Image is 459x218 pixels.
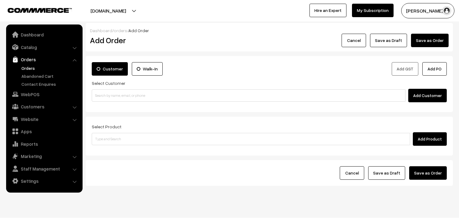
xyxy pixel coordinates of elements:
a: orders [114,28,127,33]
a: Customers [8,101,80,112]
a: My Subscription [352,4,394,17]
input: Search by name, email, or phone [92,89,405,102]
a: Staff Management [8,163,80,174]
button: [DOMAIN_NAME] [69,3,147,18]
button: Add Customer [408,89,447,102]
img: COMMMERCE [8,8,72,13]
a: Website [8,114,80,125]
a: Apps [8,126,80,137]
button: Add GST [392,62,418,76]
div: / / [90,27,449,34]
a: Abandoned Cart [20,73,80,79]
a: Orders [20,65,80,71]
input: Type and Search [92,133,410,145]
img: user [442,6,451,15]
a: Catalog [8,42,80,53]
button: Save as Draft [368,166,405,180]
button: Save as Draft [370,34,407,47]
button: Save as Order [411,34,449,47]
a: Dashboard [8,29,80,40]
label: Walk-In [132,62,163,76]
h2: Add Order [90,36,203,45]
button: Add PO [422,62,447,76]
span: Add Order [128,28,149,33]
a: Orders [8,54,80,65]
label: Customer [92,62,128,76]
button: Cancel [340,166,364,180]
button: [PERSON_NAME] s… [401,3,454,18]
a: Marketing [8,151,80,162]
a: Dashboard [90,28,112,33]
a: COMMMERCE [8,6,61,13]
a: Hire an Expert [309,4,346,17]
button: Add Product [413,132,447,146]
label: Select Customer [92,80,125,86]
button: Save as Order [409,166,447,180]
a: Contact Enquires [20,81,80,87]
button: Cancel [342,34,366,47]
a: Reports [8,138,80,149]
label: Select Product [92,123,121,130]
a: Settings [8,175,80,186]
a: WebPOS [8,89,80,100]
